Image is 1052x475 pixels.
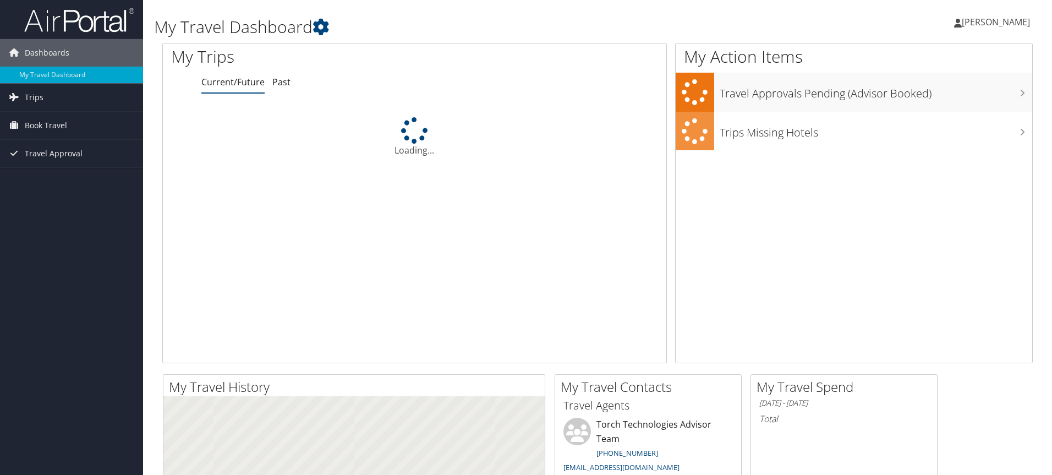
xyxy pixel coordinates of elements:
[563,398,733,413] h3: Travel Agents
[169,378,545,396] h2: My Travel History
[25,84,43,111] span: Trips
[163,117,666,157] div: Loading...
[171,45,448,68] h1: My Trips
[25,112,67,139] span: Book Travel
[24,7,134,33] img: airportal-logo.png
[25,140,83,167] span: Travel Approval
[563,462,680,472] a: [EMAIL_ADDRESS][DOMAIN_NAME]
[201,76,265,88] a: Current/Future
[272,76,291,88] a: Past
[676,73,1032,112] a: Travel Approvals Pending (Advisor Booked)
[954,6,1041,39] a: [PERSON_NAME]
[596,448,658,458] a: [PHONE_NUMBER]
[759,398,929,408] h6: [DATE] - [DATE]
[154,15,746,39] h1: My Travel Dashboard
[561,378,741,396] h2: My Travel Contacts
[720,80,1032,101] h3: Travel Approvals Pending (Advisor Booked)
[25,39,69,67] span: Dashboards
[720,119,1032,140] h3: Trips Missing Hotels
[676,112,1032,151] a: Trips Missing Hotels
[962,16,1030,28] span: [PERSON_NAME]
[676,45,1032,68] h1: My Action Items
[757,378,937,396] h2: My Travel Spend
[759,413,929,425] h6: Total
